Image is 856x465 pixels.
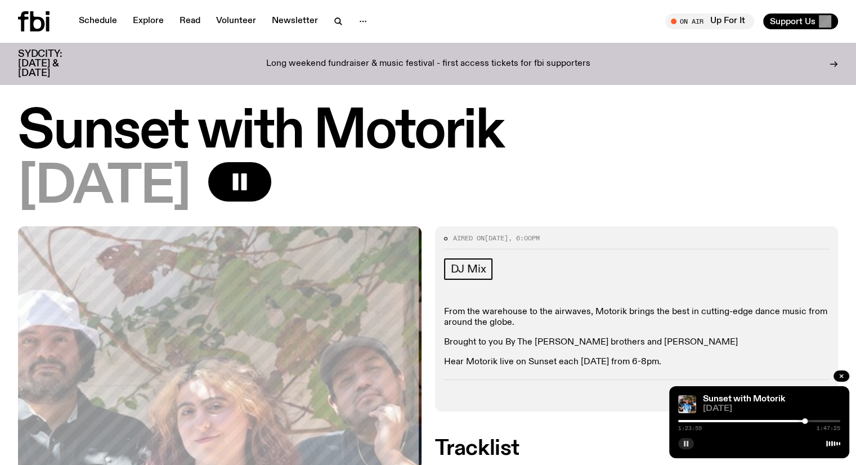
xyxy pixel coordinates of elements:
a: Sunset with Motorik [703,395,785,404]
img: Andrew, Reenie, and Pat stand in a row, smiling at the camera, in dappled light with a vine leafe... [678,395,696,413]
h3: SYDCITY: [DATE] & [DATE] [18,50,90,78]
a: Volunteer [209,14,263,29]
button: On AirUp For It [665,14,754,29]
span: Aired on [453,234,485,243]
span: 1:23:59 [678,426,702,431]
p: From the warehouse to the airwaves, Motorik brings the best in cutting-edge dance music from arou... [444,307,830,328]
span: [DATE] [18,162,190,213]
a: Explore [126,14,171,29]
a: Newsletter [265,14,325,29]
a: DJ Mix [444,258,493,280]
a: Schedule [72,14,124,29]
p: Long weekend fundraiser & music festival - first access tickets for fbi supporters [266,59,590,69]
span: [DATE] [485,234,508,243]
span: , 6:00pm [508,234,540,243]
h1: Sunset with Motorik [18,107,838,158]
a: Read [173,14,207,29]
p: Brought to you By The [PERSON_NAME] brothers and [PERSON_NAME] [444,337,830,348]
span: Support Us [770,16,815,26]
p: Hear Motorik live on Sunset each [DATE] from 6-8pm. [444,357,830,368]
button: Support Us [763,14,838,29]
span: [DATE] [703,405,840,413]
h2: Tracklist [435,439,839,459]
span: 1:47:25 [817,426,840,431]
span: DJ Mix [451,263,486,275]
